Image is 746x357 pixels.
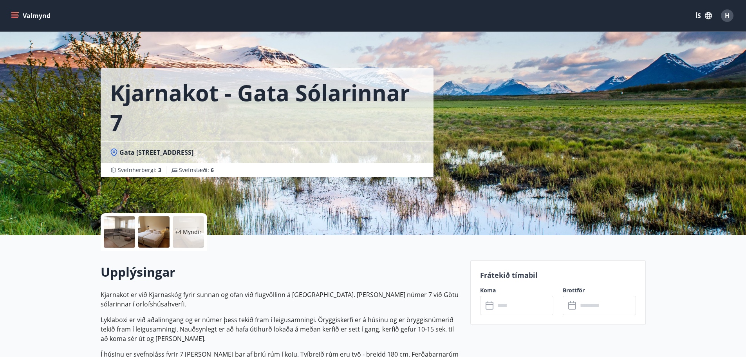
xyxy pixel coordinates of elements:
span: H [725,11,730,20]
span: Svefnstæði : [179,166,214,174]
span: Svefnherbergi : [118,166,161,174]
p: Lyklaboxi er við aðalinngang og er númer þess tekið fram í leigusamningi. Öryggiskerfi er á húsin... [101,315,461,343]
button: ÍS [691,9,716,23]
button: H [718,6,737,25]
button: menu [9,9,54,23]
h1: Kjarnakot - Gata sólarinnar 7 [110,78,424,137]
p: Kjarnakot er við Kjarnaskóg fyrir sunnan og ofan við flugvöllinn á [GEOGRAPHIC_DATA]. [PERSON_NAM... [101,290,461,309]
span: 3 [158,166,161,174]
span: Gata [STREET_ADDRESS] [119,148,193,157]
h2: Upplýsingar [101,263,461,281]
label: Koma [480,286,553,294]
span: 6 [211,166,214,174]
p: Frátekið tímabil [480,270,636,280]
label: Brottför [563,286,636,294]
p: +4 Myndir [175,228,202,236]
